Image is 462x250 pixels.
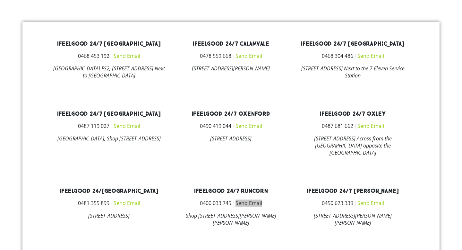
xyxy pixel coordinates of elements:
[175,53,287,58] h3: 0478 559 668 |
[235,122,262,129] a: Send Email
[192,65,270,72] a: [STREET_ADDRESS][PERSON_NAME]
[194,187,268,195] a: ifeelgood 24/7 Runcorn
[193,40,269,48] a: ifeelgood 24/7 Calamvale
[357,122,384,129] a: Send Email
[297,123,409,129] h3: 0487 681 662 |
[57,40,161,48] a: ifeelgood 24/7 [GEOGRAPHIC_DATA]
[297,53,409,58] h3: 0468 304 486 |
[301,65,405,79] a: [STREET_ADDRESS] Next to the 7 Eleven Service Station
[307,187,399,195] a: ifeelgood 24/7 [PERSON_NAME]
[301,40,405,48] a: ifeelgood 24/7 [GEOGRAPHIC_DATA]
[235,52,262,59] a: Send Email
[357,52,384,59] a: Send Email
[57,135,161,142] a: [GEOGRAPHIC_DATA], Shop [STREET_ADDRESS]
[57,110,161,118] a: ifeelgood 24/7 [GEOGRAPHIC_DATA]
[114,52,140,59] a: Send Email
[314,135,392,156] a: [STREET_ADDRESS] Across from the [GEOGRAPHIC_DATA] opposite the [GEOGRAPHIC_DATA]
[314,212,392,226] a: [STREET_ADDRESS][PERSON_NAME][PERSON_NAME]
[175,201,287,206] h3: 0400 033 745 |
[297,201,409,206] h3: 0450 673 339 |
[192,110,270,118] a: ifeelgood 24/7 Oxenford
[175,123,287,129] h3: 0490 419 044 |
[235,200,262,207] a: Send Email
[53,201,165,206] h3: 0481 355 899 |
[60,187,158,195] a: ifeelgood 24/[GEOGRAPHIC_DATA]
[114,122,140,129] a: Send Email
[53,123,165,129] h3: 0487 119 027 |
[88,212,130,219] a: [STREET_ADDRESS]
[210,135,252,142] a: [STREET_ADDRESS]
[53,53,165,58] h3: 0468 453 192 |
[53,65,165,79] a: [GEOGRAPHIC_DATA] FS2, [STREET_ADDRESS] Next to [GEOGRAPHIC_DATA]
[320,110,386,118] a: ifeelgood 24/7 Oxley
[114,200,140,207] a: Send Email
[357,200,384,207] a: Send Email
[186,212,276,226] a: Shop [STREET_ADDRESS][PERSON_NAME][PERSON_NAME]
